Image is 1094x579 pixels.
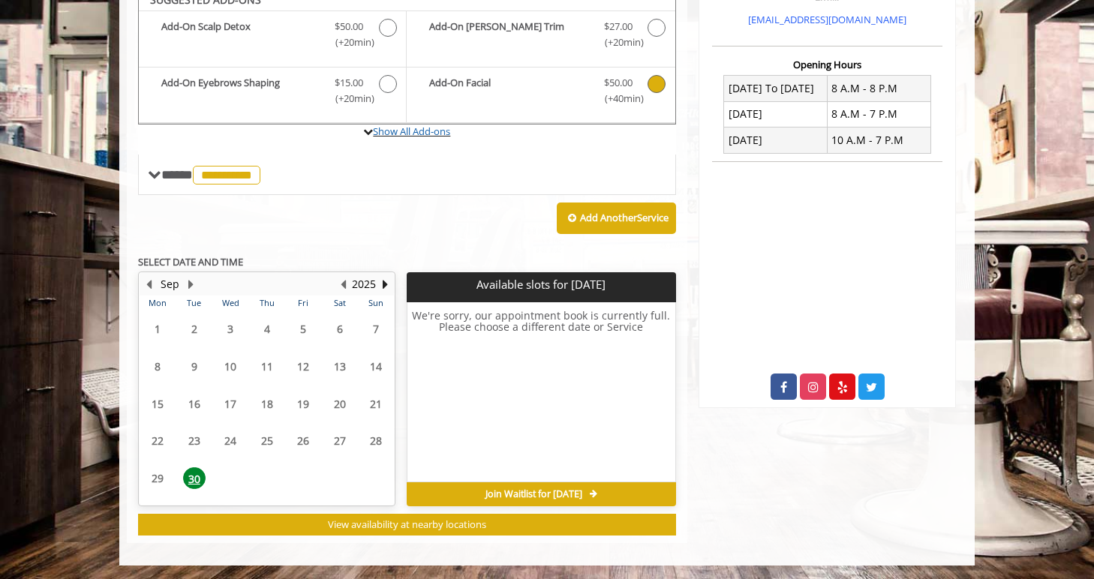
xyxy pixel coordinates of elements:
label: Add-On Scalp Detox [146,19,398,54]
span: $50.00 [604,75,633,91]
th: Sat [321,295,357,310]
a: Show All Add-ons [373,124,450,138]
span: (+40min ) [596,91,640,106]
span: Join Waitlist for [DATE] [485,488,582,500]
label: Add-On Beard Trim [414,19,667,54]
b: Add Another Service [580,211,669,224]
td: [DATE] [724,101,828,127]
b: Add-On Facial [429,75,588,106]
td: 8 A.M - 7 P.M [827,101,930,127]
h3: Opening Hours [712,59,942,70]
th: Tue [176,295,212,310]
td: 10 A.M - 7 P.M [827,127,930,153]
p: Available slots for [DATE] [413,278,669,291]
button: Next Year [379,276,391,292]
b: Add-On [PERSON_NAME] Trim [429,19,588,50]
td: [DATE] [724,127,828,153]
th: Fri [285,295,321,310]
b: Add-On Eyebrows Shaping [161,75,320,106]
button: View availability at nearby locations [138,514,676,535]
th: Sun [358,295,395,310]
td: Select day30 [176,459,212,496]
span: $50.00 [335,19,363,34]
button: 2025 [352,276,376,292]
span: (+20min ) [327,34,371,50]
span: (+20min ) [327,91,371,106]
td: [DATE] To [DATE] [724,76,828,101]
button: Previous Month [143,276,155,292]
h6: We're sorry, our appointment book is currently full. Please choose a different date or Service [407,310,675,476]
button: Sep [161,276,179,292]
span: (+20min ) [596,34,640,50]
b: Add-On Scalp Detox [161,19,320,50]
th: Thu [248,295,284,310]
b: SELECT DATE AND TIME [138,255,243,268]
label: Add-On Facial [414,75,667,110]
span: View availability at nearby locations [328,517,486,531]
span: $27.00 [604,19,633,34]
label: Add-On Eyebrows Shaping [146,75,398,110]
th: Mon [140,295,176,310]
span: $15.00 [335,75,363,91]
a: [EMAIL_ADDRESS][DOMAIN_NAME] [748,13,906,26]
button: Next Month [185,276,197,292]
span: 30 [183,467,206,489]
th: Wed [212,295,248,310]
button: Add AnotherService [557,202,676,234]
button: Previous Year [337,276,349,292]
td: 8 A.M - 8 P.M [827,76,930,101]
